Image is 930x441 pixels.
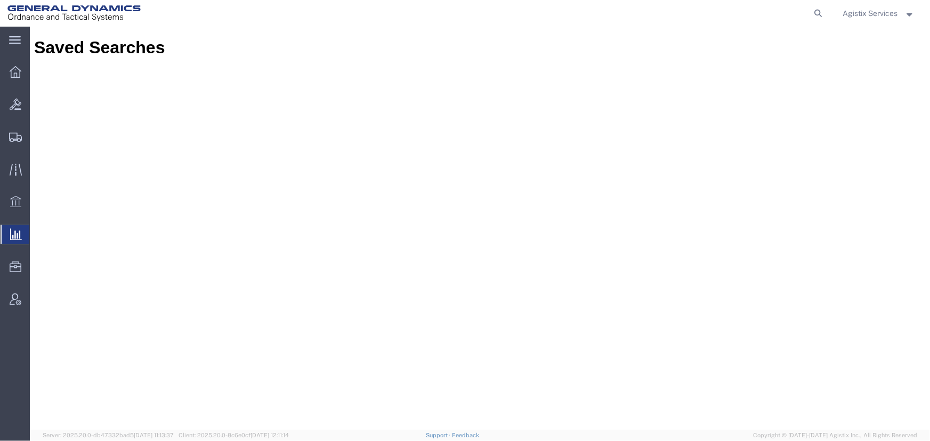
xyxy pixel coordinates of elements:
span: Client: 2025.20.0-8c6e0cf [179,432,289,438]
span: [DATE] 12:11:14 [250,432,289,438]
a: Feedback [452,432,479,438]
a: Support [426,432,452,438]
span: Agistix Services [843,7,898,19]
span: [DATE] 11:13:37 [134,432,174,438]
iframe: To enrich screen reader interactions, please activate Accessibility in Grammarly extension settings [30,27,930,430]
span: Server: 2025.20.0-db47332bad5 [43,432,174,438]
button: Agistix Services [843,7,916,20]
span: Copyright © [DATE]-[DATE] Agistix Inc., All Rights Reserved [753,431,917,440]
img: logo [7,5,141,21]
